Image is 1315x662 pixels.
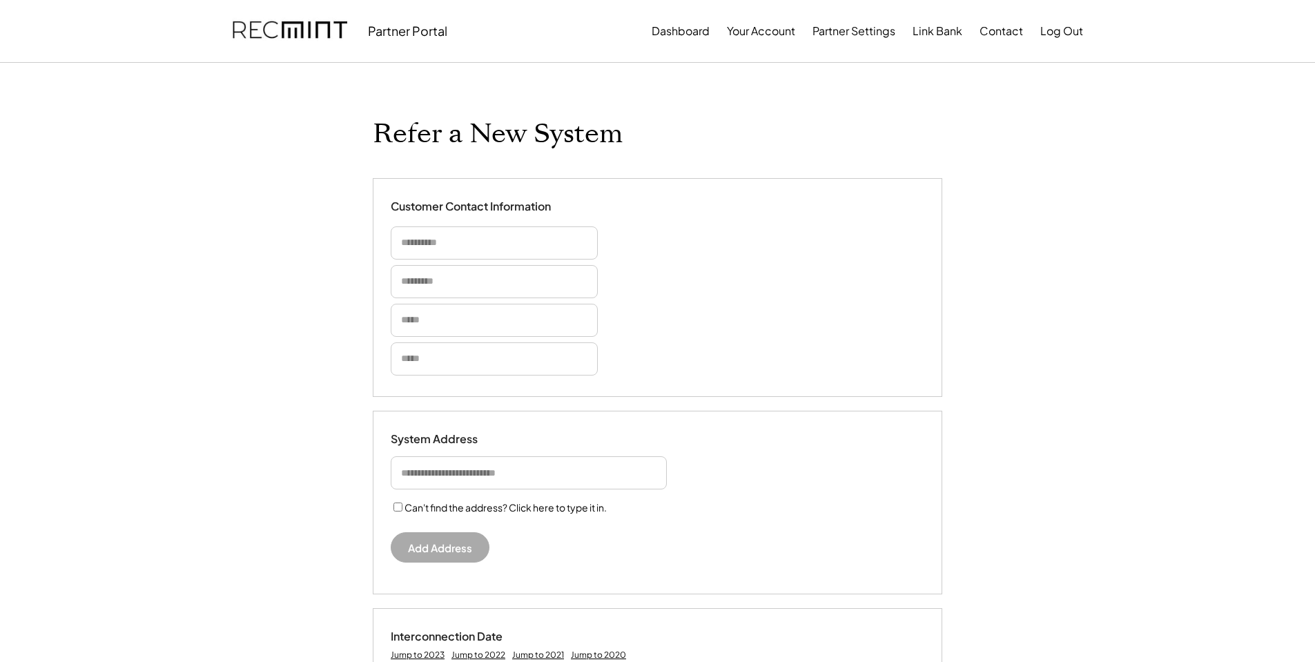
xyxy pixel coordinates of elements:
[571,650,626,661] div: Jump to 2020
[373,118,623,150] h1: Refer a New System
[727,17,795,45] button: Your Account
[980,17,1023,45] button: Contact
[405,501,607,514] label: Can't find the address? Click here to type it in.
[451,650,505,661] div: Jump to 2022
[913,17,962,45] button: Link Bank
[391,630,529,644] div: Interconnection Date
[812,17,895,45] button: Partner Settings
[1040,17,1083,45] button: Log Out
[368,23,447,39] div: Partner Portal
[391,532,489,563] button: Add Address
[233,8,347,55] img: recmint-logotype%403x.png
[512,650,564,661] div: Jump to 2021
[391,650,445,661] div: Jump to 2023
[652,17,710,45] button: Dashboard
[391,199,551,214] div: Customer Contact Information
[391,432,529,447] div: System Address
